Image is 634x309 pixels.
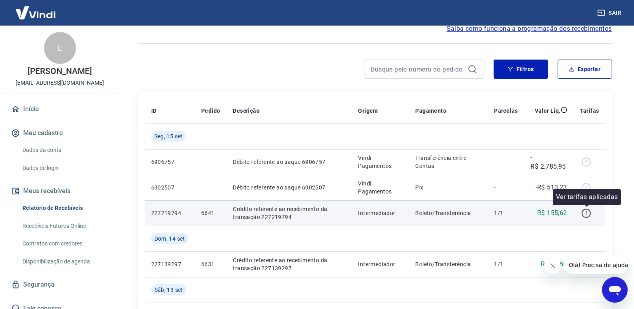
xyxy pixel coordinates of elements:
[10,276,110,293] a: Segurança
[358,179,402,195] p: Vindi Pagamentos
[494,107,518,115] p: Parcelas
[415,183,481,191] p: Pix
[580,107,599,115] p: Tarifas
[536,183,567,192] p: -R$ 513,23
[530,152,567,171] p: -R$ 2.785,95
[494,260,518,268] p: 1/1
[10,100,110,118] a: Início
[19,235,110,252] a: Contratos com credores
[415,209,481,217] p: Boleto/Transferência
[154,235,185,243] span: Dom, 14 set
[10,0,62,25] img: Vindi
[201,107,220,115] p: Pedido
[558,60,612,79] button: Exportar
[16,79,104,87] p: [EMAIL_ADDRESS][DOMAIN_NAME]
[19,160,110,176] a: Dados de login
[545,258,561,274] iframe: Fechar mensagem
[371,63,464,75] input: Busque pelo número do pedido
[494,183,518,191] p: -
[358,209,402,217] p: Intermediador
[415,260,481,268] p: Boleto/Transferência
[10,124,110,142] button: Meu cadastro
[19,218,110,234] a: Recebíveis Futuros Online
[415,154,481,170] p: Transferência entre Contas
[358,260,402,268] p: Intermediador
[233,107,260,115] p: Descrição
[494,60,548,79] button: Filtros
[19,142,110,158] a: Dados da conta
[154,286,183,294] span: Sáb, 13 set
[151,209,188,217] p: 227219794
[201,260,220,268] p: 6631
[494,209,518,217] p: 1/1
[233,158,345,166] p: Débito referente ao saque 6906757
[556,192,618,202] p: Ver tarifas aplicadas
[201,209,220,217] p: 6641
[233,256,345,272] p: Crédito referente ao recebimento da transação 227139297
[151,183,188,191] p: 6902507
[19,200,110,216] a: Relatório de Recebíveis
[10,182,110,200] button: Meus recebíveis
[5,6,67,12] span: Olá! Precisa de ajuda?
[44,32,76,64] div: L
[28,67,92,76] p: [PERSON_NAME]
[151,158,188,166] p: 6906757
[358,154,402,170] p: Vindi Pagamentos
[19,253,110,270] a: Disponibilização de agenda
[154,132,183,140] span: Seg, 15 set
[151,260,188,268] p: 227139297
[233,183,345,191] p: Débito referente ao saque 6902507
[233,205,345,221] p: Crédito referente ao recebimento da transação 227219794
[494,158,518,166] p: -
[541,259,567,269] p: R$ 59,66
[415,107,446,115] p: Pagamento
[151,107,157,115] p: ID
[447,24,612,34] a: Saiba como funciona a programação dos recebimentos
[537,208,567,218] p: R$ 155,62
[564,256,628,274] iframe: Mensagem da empresa
[602,277,628,303] iframe: Botão para abrir a janela de mensagens
[535,107,561,115] p: Valor Líq.
[358,107,378,115] p: Origem
[596,6,624,20] button: Sair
